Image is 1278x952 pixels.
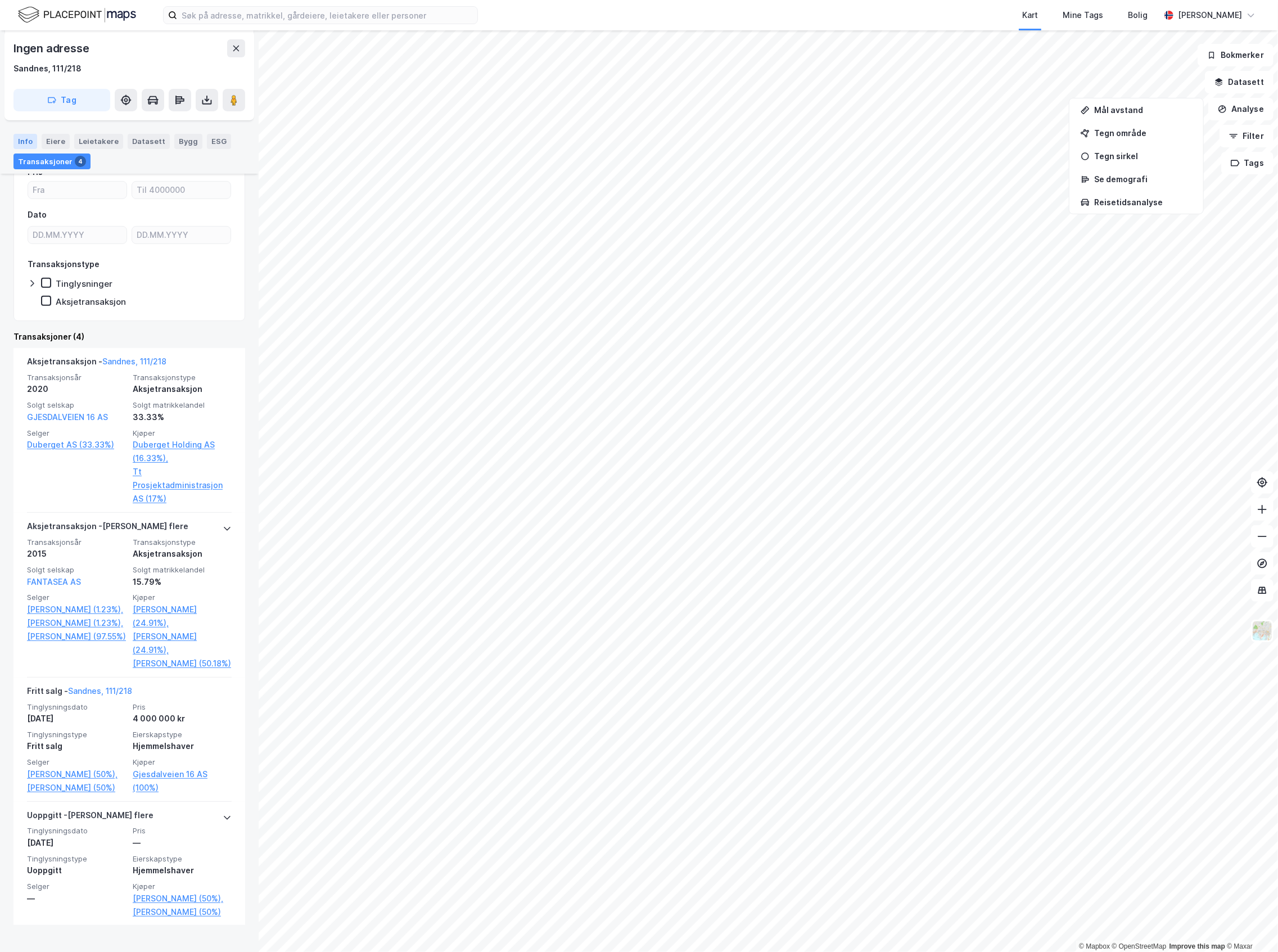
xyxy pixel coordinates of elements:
span: Solgt selskap [27,400,126,410]
div: Aksjetransaksjon [56,296,126,307]
div: [PERSON_NAME] [1178,8,1242,22]
div: Fritt salg [27,739,126,753]
input: Søk på adresse, matrikkel, gårdeiere, leietakere eller personer [177,7,477,24]
div: Info [13,134,37,148]
div: Uoppgitt - [PERSON_NAME] flere [27,809,153,827]
a: [PERSON_NAME] (1.23%), [27,616,126,630]
iframe: Chat Widget [1222,898,1278,952]
div: Leietakere [74,134,123,148]
span: Tinglysningstype [27,854,126,864]
a: Tt Prosjektadministrasjon AS (17%) [133,465,232,506]
a: [PERSON_NAME] (50.18%) [133,657,232,670]
div: Mål avstand [1094,105,1192,115]
span: Kjøper [133,882,232,891]
div: Dato [28,208,47,222]
span: Transaksjonstype [133,373,232,382]
span: Tinglysningsdato [27,826,126,836]
div: Bolig [1128,8,1148,22]
span: Kjøper [133,428,232,438]
div: Transaksjoner (4) [13,330,245,344]
span: Selger [27,593,126,602]
div: — [133,836,232,850]
span: Eierskapstype [133,730,232,739]
div: ESG [207,134,231,148]
div: Sandnes, 111/218 [13,62,82,75]
a: GJESDALVEIEN 16 AS [27,412,108,422]
div: 2020 [27,382,126,396]
a: [PERSON_NAME] (50%) [27,781,126,795]
a: [PERSON_NAME] (24.91%), [133,603,232,630]
input: Til 4000000 [132,182,231,198]
span: Transaksjonsår [27,538,126,547]
a: Duberget AS (33.33%) [27,438,126,452]
img: logo.f888ab2527a4732fd821a326f86c7f29.svg [18,5,136,25]
input: Fra [28,182,127,198]
div: 4 000 000 kr [133,712,232,725]
span: Transaksjonsår [27,373,126,382]
a: [PERSON_NAME] (50%), [27,768,126,781]
input: DD.MM.YYYY [132,227,231,243]
div: Ingen adresse [13,39,91,57]
div: Aksjetransaksjon - [PERSON_NAME] flere [27,520,188,538]
a: Duberget Holding AS (16.33%), [133,438,232,465]
a: [PERSON_NAME] (50%), [133,892,232,905]
span: Solgt matrikkelandel [133,400,232,410]
div: Tegn område [1094,128,1192,138]
a: OpenStreetMap [1112,942,1167,950]
span: Pris [133,826,232,836]
div: 2015 [27,547,126,561]
button: Analyse [1208,98,1274,120]
button: Tag [13,89,110,111]
a: Gjesdalveien 16 AS (100%) [133,768,232,795]
span: Selger [27,757,126,767]
div: Uoppgitt [27,864,126,877]
div: — [27,892,126,905]
a: Sandnes, 111/218 [102,357,166,366]
a: [PERSON_NAME] (24.91%), [133,630,232,657]
div: Mine Tags [1063,8,1103,22]
span: Solgt selskap [27,565,126,575]
input: DD.MM.YYYY [28,227,127,243]
span: Tinglysningstype [27,730,126,739]
span: Solgt matrikkelandel [133,565,232,575]
div: 15.79% [133,575,232,589]
span: Selger [27,882,126,891]
span: Tinglysningsdato [27,702,126,712]
span: Kjøper [133,757,232,767]
div: [DATE] [27,712,126,725]
div: Hjemmelshaver [133,739,232,753]
div: Tinglysninger [56,278,112,289]
a: Mapbox [1079,942,1110,950]
span: Transaksjonstype [133,538,232,547]
button: Tags [1221,152,1274,174]
div: Eiere [42,134,70,148]
span: Eierskapstype [133,854,232,864]
div: 33.33% [133,410,232,424]
span: Selger [27,428,126,438]
div: Aksjetransaksjon - [27,355,166,373]
div: Bygg [174,134,202,148]
a: FANTASEA AS [27,577,81,586]
div: Hjemmelshaver [133,864,232,877]
button: Bokmerker [1198,44,1274,66]
div: Se demografi [1094,174,1192,184]
div: 4 [75,155,86,166]
div: Reisetidsanalyse [1094,197,1192,207]
div: Aksjetransaksjon [133,382,232,396]
div: Transaksjoner [13,153,91,169]
div: Kart [1022,8,1038,22]
div: Kontrollprogram for chat [1222,898,1278,952]
div: Tegn sirkel [1094,151,1192,161]
a: Sandnes, 111/218 [68,686,132,696]
div: Fritt salg - [27,684,132,702]
span: Pris [133,702,232,712]
div: Transaksjonstype [28,258,100,271]
a: [PERSON_NAME] (50%) [133,905,232,919]
div: [DATE] [27,836,126,850]
a: [PERSON_NAME] (1.23%), [27,603,126,616]
button: Datasett [1205,71,1274,93]
div: Datasett [128,134,170,148]
button: Filter [1220,125,1274,147]
div: Aksjetransaksjon [133,547,232,561]
a: [PERSON_NAME] (97.55%) [27,630,126,643]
